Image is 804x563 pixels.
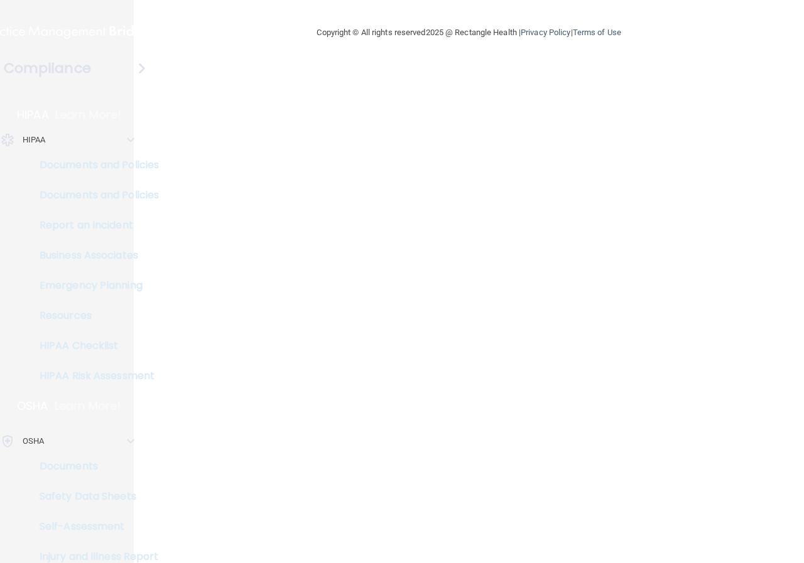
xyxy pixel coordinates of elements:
[8,159,180,171] p: Documents and Policies
[55,399,121,414] p: Learn More!
[8,309,180,322] p: Resources
[17,399,48,414] p: OSHA
[521,28,570,37] a: Privacy Policy
[8,460,180,473] p: Documents
[8,279,180,292] p: Emergency Planning
[8,189,180,201] p: Documents and Policies
[8,219,180,232] p: Report an Incident
[8,520,180,533] p: Self-Assessment
[8,370,180,382] p: HIPAA Risk Assessment
[8,550,180,563] p: Injury and Illness Report
[4,60,91,77] h4: Compliance
[240,13,698,53] div: Copyright © All rights reserved 2025 @ Rectangle Health | |
[55,107,122,122] p: Learn More!
[17,107,49,122] p: HIPAA
[573,28,621,37] a: Terms of Use
[8,249,180,262] p: Business Associates
[8,340,180,352] p: HIPAA Checklist
[8,490,180,503] p: Safety Data Sheets
[23,132,46,147] p: HIPAA
[23,434,44,449] p: OSHA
